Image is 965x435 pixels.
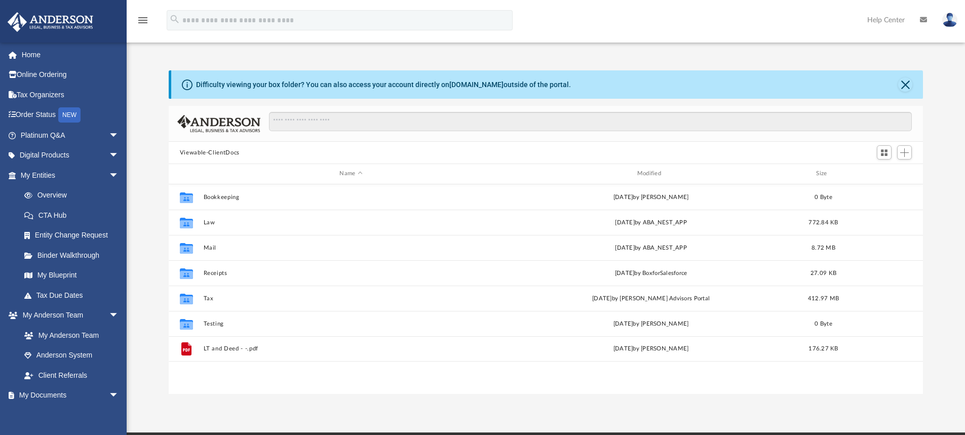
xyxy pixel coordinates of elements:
[808,219,838,225] span: 772.84 KB
[203,169,498,178] div: Name
[7,145,134,166] a: Digital Productsarrow_drop_down
[503,268,798,278] div: [DATE] by BoxforSalesforce
[815,194,832,200] span: 0 Byte
[503,192,798,202] div: [DATE] by [PERSON_NAME]
[942,13,957,27] img: User Pic
[14,345,129,366] a: Anderson System
[203,321,498,327] button: Testing
[203,295,498,302] button: Tax
[7,65,134,85] a: Online Ordering
[449,81,504,89] a: [DOMAIN_NAME]
[203,270,498,276] button: Receipts
[503,294,798,303] div: [DATE] by [PERSON_NAME] Advisors Portal
[137,14,149,26] i: menu
[58,107,81,123] div: NEW
[503,218,798,227] div: [DATE] by ABA_NEST_APP
[812,245,835,250] span: 8.72 MB
[7,85,134,105] a: Tax Organizers
[109,125,129,146] span: arrow_drop_down
[808,346,838,351] span: 176.27 KB
[7,125,134,145] a: Platinum Q&Aarrow_drop_down
[14,205,134,225] a: CTA Hub
[503,169,799,178] div: Modified
[203,345,498,352] button: LT and Deed - -.pdf
[7,105,134,126] a: Order StatusNEW
[109,165,129,186] span: arrow_drop_down
[109,385,129,406] span: arrow_drop_down
[169,14,180,25] i: search
[7,385,129,406] a: My Documentsarrow_drop_down
[898,77,912,92] button: Close
[848,169,919,178] div: id
[14,265,129,286] a: My Blueprint
[897,145,912,160] button: Add
[269,112,912,131] input: Search files and folders
[196,80,571,90] div: Difficulty viewing your box folder? You can also access your account directly on outside of the p...
[803,169,843,178] div: Size
[109,145,129,166] span: arrow_drop_down
[7,45,134,65] a: Home
[14,325,124,345] a: My Anderson Team
[14,225,134,246] a: Entity Change Request
[109,305,129,326] span: arrow_drop_down
[810,270,836,275] span: 27.09 KB
[14,185,134,206] a: Overview
[203,245,498,251] button: Mail
[14,285,134,305] a: Tax Due Dates
[808,295,839,301] span: 412.97 MB
[169,184,923,394] div: grid
[14,245,134,265] a: Binder Walkthrough
[14,365,129,385] a: Client Referrals
[173,169,199,178] div: id
[203,194,498,201] button: Bookkeeping
[7,305,129,326] a: My Anderson Teamarrow_drop_down
[137,19,149,26] a: menu
[877,145,892,160] button: Switch to Grid View
[815,321,832,326] span: 0 Byte
[503,344,798,353] div: [DATE] by [PERSON_NAME]
[203,219,498,226] button: Law
[7,165,134,185] a: My Entitiesarrow_drop_down
[180,148,240,157] button: Viewable-ClientDocs
[503,243,798,252] div: [DATE] by ABA_NEST_APP
[503,319,798,328] div: [DATE] by [PERSON_NAME]
[5,12,96,32] img: Anderson Advisors Platinum Portal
